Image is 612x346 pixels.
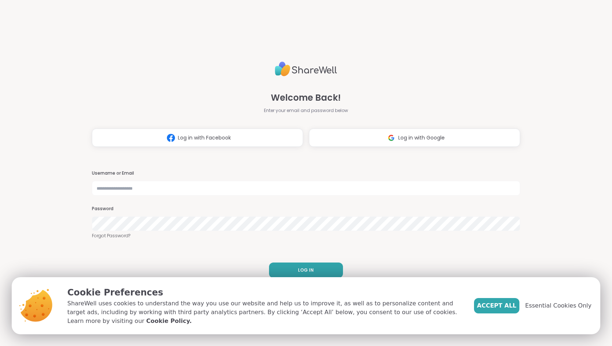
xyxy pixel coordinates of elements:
[164,131,178,145] img: ShareWell Logomark
[264,107,348,114] span: Enter your email and password below
[384,131,398,145] img: ShareWell Logomark
[474,298,519,313] button: Accept All
[92,170,520,176] h3: Username or Email
[146,317,191,325] a: Cookie Policy.
[309,129,520,147] button: Log in with Google
[275,59,337,79] img: ShareWell Logo
[269,263,343,278] button: LOG IN
[67,299,462,325] p: ShareWell uses cookies to understand the way you use our website and help us to improve it, as we...
[67,286,462,299] p: Cookie Preferences
[178,134,231,142] span: Log in with Facebook
[525,301,592,310] span: Essential Cookies Only
[92,129,303,147] button: Log in with Facebook
[398,134,445,142] span: Log in with Google
[92,232,520,239] a: Forgot Password?
[298,267,314,274] span: LOG IN
[92,206,520,212] h3: Password
[271,91,341,104] span: Welcome Back!
[477,301,516,310] span: Accept All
